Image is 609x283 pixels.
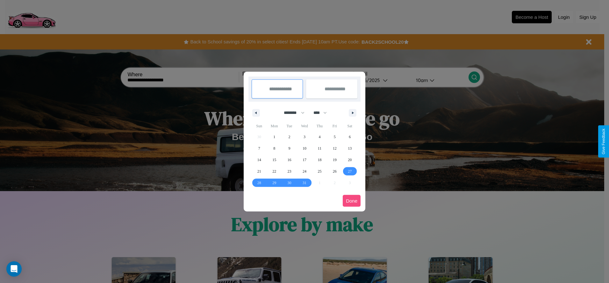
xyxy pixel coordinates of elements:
div: Open Intercom Messenger [6,261,22,277]
button: 10 [297,143,312,154]
span: Tue [282,121,297,131]
span: Mon [267,121,282,131]
span: 13 [348,143,352,154]
button: 7 [252,143,267,154]
button: 24 [297,166,312,177]
span: 15 [272,154,276,166]
span: Sat [342,121,357,131]
span: 3 [304,131,305,143]
button: 13 [342,143,357,154]
span: 29 [272,177,276,189]
button: 31 [297,177,312,189]
button: 20 [342,154,357,166]
span: 22 [272,166,276,177]
button: 6 [342,131,357,143]
span: 28 [257,177,261,189]
span: 17 [303,154,306,166]
button: 9 [282,143,297,154]
span: 11 [318,143,322,154]
span: Wed [297,121,312,131]
span: 10 [303,143,306,154]
button: 28 [252,177,267,189]
button: 5 [327,131,342,143]
button: 27 [342,166,357,177]
span: 23 [288,166,291,177]
span: 9 [289,143,290,154]
button: 18 [312,154,327,166]
span: 26 [333,166,337,177]
button: 12 [327,143,342,154]
span: 2 [289,131,290,143]
span: 31 [303,177,306,189]
span: 7 [258,143,260,154]
button: 21 [252,166,267,177]
button: 25 [312,166,327,177]
button: Done [343,195,361,207]
span: 18 [318,154,321,166]
button: 11 [312,143,327,154]
div: Give Feedback [601,129,606,154]
button: 26 [327,166,342,177]
span: 16 [288,154,291,166]
button: 2 [282,131,297,143]
span: 1 [273,131,275,143]
span: 5 [334,131,336,143]
span: 21 [257,166,261,177]
button: 16 [282,154,297,166]
span: 30 [288,177,291,189]
span: 19 [333,154,337,166]
span: 4 [319,131,320,143]
button: 30 [282,177,297,189]
span: 24 [303,166,306,177]
button: 19 [327,154,342,166]
button: 17 [297,154,312,166]
button: 23 [282,166,297,177]
span: 6 [349,131,351,143]
span: Fri [327,121,342,131]
span: 20 [348,154,352,166]
button: 8 [267,143,282,154]
span: 27 [348,166,352,177]
span: Sun [252,121,267,131]
button: 14 [252,154,267,166]
button: 29 [267,177,282,189]
span: 14 [257,154,261,166]
button: 3 [297,131,312,143]
button: 4 [312,131,327,143]
button: 1 [267,131,282,143]
span: 12 [333,143,337,154]
span: 25 [318,166,321,177]
button: 15 [267,154,282,166]
span: Thu [312,121,327,131]
button: 22 [267,166,282,177]
span: 8 [273,143,275,154]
